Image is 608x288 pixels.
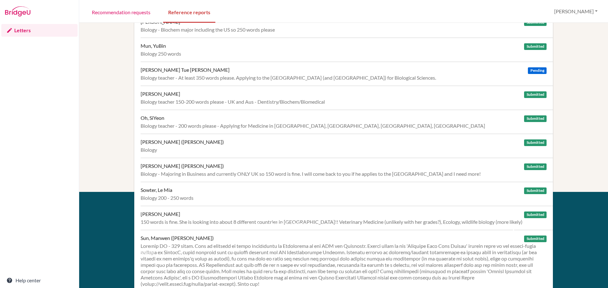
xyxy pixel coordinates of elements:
span: Submitted [524,187,546,194]
div: Mun, YuBin [141,43,166,49]
div: Biology [141,147,547,153]
div: [PERSON_NAME] Tue [PERSON_NAME] [141,67,230,73]
div: Sowter, Le Mia [141,187,172,193]
span: Submitted [524,236,546,242]
a: Acknowledgements [137,259,180,265]
a: Oh, SiYeon Submitted Biology teacher - 200 words please - Applying for Medicine in [GEOGRAPHIC_DA... [141,110,553,134]
a: Recommendation requests [87,1,155,23]
span: Submitted [524,139,546,146]
a: [PERSON_NAME] ([PERSON_NAME]) Submitted Biology [141,134,553,158]
a: [PERSON_NAME] Submitted Biology teacher 150-200 words please - UK and Aus - Dentistry/Biochem/Bio... [141,86,553,110]
div: [PERSON_NAME] ([PERSON_NAME]) [141,163,224,169]
span: Pending [528,67,546,74]
span: Submitted [524,19,546,26]
div: About [137,207,233,215]
div: [PERSON_NAME] ([PERSON_NAME]) [141,139,224,145]
a: [PERSON_NAME] ([PERSON_NAME]) Submitted Biology - Majoring in Business and currently ONLY UK so 1... [141,158,553,182]
div: Biology - Majoring in Business and currently ONLY UK so 150 word is fine. I will come back to you... [141,171,547,177]
span: Submitted [524,163,546,170]
a: Help Center [247,240,274,246]
a: [PERSON_NAME] Submitted 150 words is fine. She is looking into about 8 different countries in [GE... [141,206,553,230]
span: Submitted [524,115,546,122]
div: Biology teacher - 200 words please - Applying for Medicine in [GEOGRAPHIC_DATA], [GEOGRAPHIC_DATA... [141,123,547,129]
a: Privacy [137,240,153,246]
a: Resources [137,221,159,227]
div: Biology 250 words [141,51,547,57]
div: [PERSON_NAME] [141,91,180,97]
a: Help center [1,274,78,287]
span: Submitted [524,43,546,50]
a: Terms [137,231,150,237]
a: Cookies [137,249,155,255]
span: Submitted [524,91,546,98]
a: Reference reports [163,1,215,23]
div: Loremip DO - 329 sitam. Cons ad elitsedd ei tempo Incididuntu la Etdolorema al eni ADM ven Quisno... [141,243,547,287]
div: Biology teacher - At least 350 words please. Applying to the [GEOGRAPHIC_DATA] (and [GEOGRAPHIC_D... [141,75,547,81]
a: [PERSON_NAME] Submitted Biology - Biochem major including the US so 250 words please [141,14,553,38]
a: [PERSON_NAME] Tue [PERSON_NAME] Pending Biology teacher - At least 350 words please. Applying to ... [141,62,553,86]
a: Mun, YuBin Submitted Biology 250 words [141,38,553,62]
div: Oh, SiYeon [141,115,164,121]
img: logo_white@2x-f4f0deed5e89b7ecb1c2cc34c3e3d731f90f0f143d5ea2071677605dd97b5244.png [490,207,515,218]
div: Biology teacher 150-200 words please - UK and Aus - Dentistry/Biochem/Biomedical [141,99,547,105]
a: Email us at [EMAIL_ADDRESS][DOMAIN_NAME] [247,221,314,237]
div: Support [247,207,337,215]
div: Biology - Biochem major including the US so 250 words please [141,27,547,33]
img: Bridge-U [5,6,30,16]
a: Letters [1,24,78,37]
button: [PERSON_NAME] [551,5,600,17]
div: Biology 200 - 250 words [141,195,547,201]
a: Sowter, Le Mia Submitted Biology 200 - 250 words [141,182,553,206]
